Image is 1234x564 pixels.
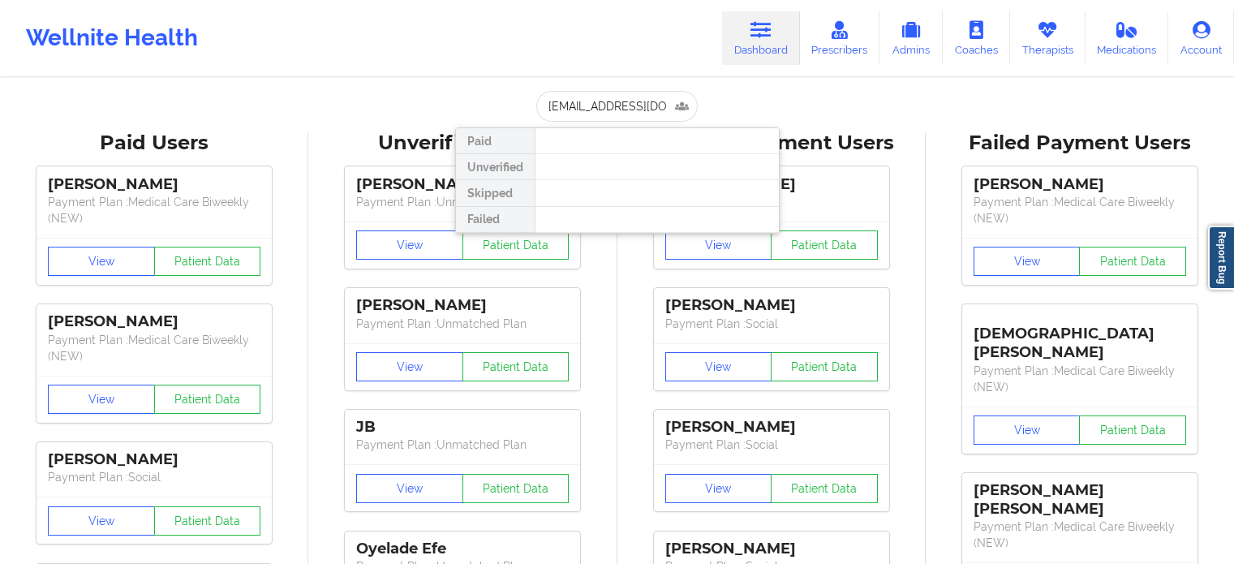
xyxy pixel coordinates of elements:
[771,230,878,260] button: Patient Data
[1168,11,1234,65] a: Account
[974,481,1186,519] div: [PERSON_NAME] [PERSON_NAME]
[462,474,570,503] button: Patient Data
[48,469,260,485] p: Payment Plan : Social
[1086,11,1169,65] a: Medications
[356,230,463,260] button: View
[154,247,261,276] button: Patient Data
[356,540,569,558] div: Oyelade Efe
[1208,226,1234,290] a: Report Bug
[665,316,878,332] p: Payment Plan : Social
[974,175,1186,194] div: [PERSON_NAME]
[356,437,569,453] p: Payment Plan : Unmatched Plan
[320,131,605,156] div: Unverified Users
[154,506,261,536] button: Patient Data
[974,415,1081,445] button: View
[665,474,772,503] button: View
[1079,415,1186,445] button: Patient Data
[48,332,260,364] p: Payment Plan : Medical Care Biweekly (NEW)
[48,385,155,414] button: View
[154,385,261,414] button: Patient Data
[356,194,569,210] p: Payment Plan : Unmatched Plan
[665,230,772,260] button: View
[771,352,878,381] button: Patient Data
[356,352,463,381] button: View
[974,312,1186,362] div: [DEMOGRAPHIC_DATA][PERSON_NAME]
[462,230,570,260] button: Patient Data
[1010,11,1086,65] a: Therapists
[974,194,1186,226] p: Payment Plan : Medical Care Biweekly (NEW)
[974,247,1081,276] button: View
[665,437,878,453] p: Payment Plan : Social
[974,519,1186,551] p: Payment Plan : Medical Care Biweekly (NEW)
[771,474,878,503] button: Patient Data
[456,154,535,180] div: Unverified
[48,450,260,469] div: [PERSON_NAME]
[48,247,155,276] button: View
[665,540,878,558] div: [PERSON_NAME]
[462,352,570,381] button: Patient Data
[974,363,1186,395] p: Payment Plan : Medical Care Biweekly (NEW)
[48,194,260,226] p: Payment Plan : Medical Care Biweekly (NEW)
[356,175,569,194] div: [PERSON_NAME]
[879,11,943,65] a: Admins
[48,312,260,331] div: [PERSON_NAME]
[356,316,569,332] p: Payment Plan : Unmatched Plan
[665,296,878,315] div: [PERSON_NAME]
[11,131,297,156] div: Paid Users
[456,128,535,154] div: Paid
[937,131,1223,156] div: Failed Payment Users
[48,506,155,536] button: View
[722,11,800,65] a: Dashboard
[456,207,535,233] div: Failed
[356,418,569,437] div: JB
[943,11,1010,65] a: Coaches
[456,180,535,206] div: Skipped
[356,474,463,503] button: View
[1079,247,1186,276] button: Patient Data
[665,352,772,381] button: View
[48,175,260,194] div: [PERSON_NAME]
[665,418,878,437] div: [PERSON_NAME]
[800,11,880,65] a: Prescribers
[356,296,569,315] div: [PERSON_NAME]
